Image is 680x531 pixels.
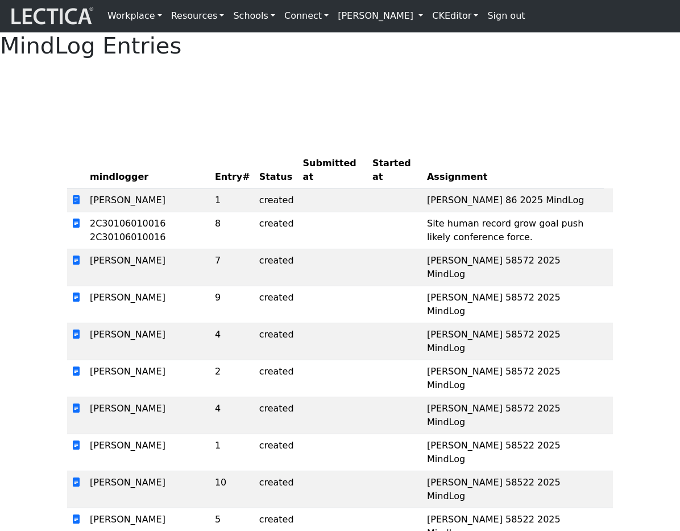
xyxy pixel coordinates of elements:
[210,286,255,323] td: 9
[72,514,81,525] span: view
[422,212,604,249] td: Site human record grow goal push likely conference force.
[72,218,81,229] span: view
[210,397,255,434] td: 4
[85,323,210,360] td: [PERSON_NAME]
[255,152,298,189] th: Status
[229,5,280,27] a: Schools
[422,434,604,471] td: [PERSON_NAME] 58522 2025 MindLog
[210,323,255,360] td: 4
[85,249,210,286] td: [PERSON_NAME]
[9,5,94,27] img: lecticalive
[210,188,255,212] td: 1
[210,471,255,508] td: 10
[255,212,298,249] td: created
[210,249,255,286] td: 7
[255,397,298,434] td: created
[280,5,333,27] a: Connect
[85,286,210,323] td: [PERSON_NAME]
[210,360,255,397] td: 2
[210,152,255,189] th: Entry#
[72,329,81,340] span: view
[85,360,210,397] td: [PERSON_NAME]
[85,397,210,434] td: [PERSON_NAME]
[167,5,229,27] a: Resources
[255,434,298,471] td: created
[72,255,81,266] span: view
[85,212,210,249] td: 2C30106010016 2C30106010016
[255,323,298,360] td: created
[72,195,81,205] span: view
[298,152,368,189] th: Submitted at
[368,152,422,189] th: Started at
[72,292,81,303] span: view
[255,249,298,286] td: created
[422,188,604,212] td: [PERSON_NAME] 86 2025 MindLog
[422,323,604,360] td: [PERSON_NAME] 58572 2025 MindLog
[422,286,604,323] td: [PERSON_NAME] 58572 2025 MindLog
[422,471,604,508] td: [PERSON_NAME] 58522 2025 MindLog
[422,249,604,286] td: [PERSON_NAME] 58572 2025 MindLog
[483,5,529,27] a: Sign out
[428,5,483,27] a: CKEditor
[255,471,298,508] td: created
[255,360,298,397] td: created
[422,152,604,189] th: Assignment
[72,440,81,451] span: view
[72,477,81,488] span: view
[255,188,298,212] td: created
[72,403,81,414] span: view
[255,286,298,323] td: created
[210,434,255,471] td: 1
[422,360,604,397] td: [PERSON_NAME] 58572 2025 MindLog
[72,366,81,377] span: view
[85,434,210,471] td: [PERSON_NAME]
[85,188,210,212] td: [PERSON_NAME]
[333,5,428,27] a: [PERSON_NAME]
[422,397,604,434] td: [PERSON_NAME] 58572 2025 MindLog
[85,471,210,508] td: [PERSON_NAME]
[85,152,210,189] th: mindlogger
[210,212,255,249] td: 8
[103,5,167,27] a: Workplace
